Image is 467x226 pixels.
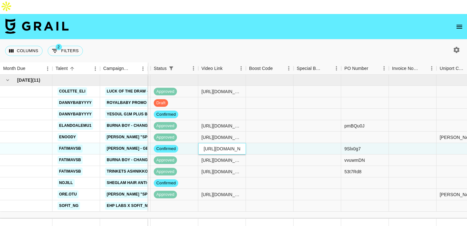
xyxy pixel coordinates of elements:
span: approved [154,192,177,198]
span: approved [154,169,177,175]
span: approved [154,134,177,140]
a: Luck of the Draw - [PERSON_NAME] [105,87,184,95]
span: ( 11 ) [32,77,40,83]
a: dannybabyyyy [58,110,93,118]
button: Sort [129,64,138,73]
a: dannybabyyyy [58,99,93,107]
div: https://www.tiktok.com/@fatimavsb/video/7544310589024259350 [201,168,242,175]
a: Burna Boy - Change Your Mind (feat. [GEOGRAPHIC_DATA]) [105,122,232,130]
a: [PERSON_NAME] "Spend it" Sped Up [105,190,182,198]
a: EHP Labs x Sofit_ngr 12 month Partnership 3/12 [105,202,213,210]
a: [PERSON_NAME] "Spend it" Sped Up [105,133,182,141]
a: colette_eli [58,87,87,95]
img: Grail Talent [5,18,69,34]
div: Boost Code [249,62,273,75]
div: Month Due [3,62,25,75]
a: sofit_ng [58,202,80,210]
span: confirmed [154,180,178,186]
a: Trinkets ashnikko [105,168,149,175]
button: hide children [3,76,12,85]
a: fatimavsb [58,168,83,175]
a: Royalbaby Promo [105,99,148,107]
button: Menu [379,64,389,73]
a: elandoalemu1 [58,122,93,130]
a: Burna Boy - Change Your Mind (feat. [GEOGRAPHIC_DATA]) [105,156,232,164]
div: Special Booking Type [294,62,341,75]
div: 53t7Rd8 [344,168,362,175]
div: https://www.instagram.com/reel/DOJUd_qgtFH/ [201,157,242,163]
button: Sort [368,64,377,73]
a: YESOUL G1M PLUS Bike 1x60 second integration video [105,110,224,118]
button: open drawer [453,20,466,33]
a: ore.otu [58,190,78,198]
span: confirmed [154,112,178,118]
button: Show filters [167,64,176,73]
div: Invoice Notes [389,62,437,75]
a: SHEGLAM Hair Anti-Burn Hot Comb x 1TT Crossposted to IGR [105,179,240,187]
button: Menu [189,64,198,73]
a: [PERSON_NAME] - Genius [105,145,159,153]
button: Sort [176,64,185,73]
div: Video Link [198,62,246,75]
span: 2 [56,44,62,50]
button: Menu [332,64,341,73]
div: Special Booking Type [297,62,323,75]
div: https://www.instagram.com/reel/DOEv1NGEt1S/?igsh=MTFlcWQyZzR3MWFyZw== [201,123,242,129]
div: PO Number [344,62,368,75]
div: PO Number [341,62,389,75]
span: confirmed [154,146,178,152]
button: Menu [138,64,148,73]
div: Video Link [201,62,223,75]
div: Talent [56,62,68,75]
button: Show filters [48,46,83,56]
div: 9Slx0g7 [344,146,361,152]
a: nojill [58,179,75,187]
button: Select columns [5,46,43,56]
div: 1 active filter [167,64,176,73]
div: Uniport Contact Email [440,62,466,75]
button: Sort [273,64,282,73]
div: Boost Code [246,62,294,75]
span: [DATE] [17,77,32,83]
button: Sort [68,64,77,73]
div: vvuwmDN [344,157,365,163]
div: pmBQu0J [344,123,364,129]
button: Sort [223,64,232,73]
div: Status [154,62,167,75]
a: fatimavsb [58,145,83,153]
button: Menu [427,64,437,73]
button: Sort [25,64,34,73]
button: Menu [284,64,294,73]
span: approved [154,157,177,163]
button: Menu [91,64,100,73]
div: https://www.tiktok.com/@enoody/video/7537852380998585630 [201,134,242,140]
span: approved [154,123,177,129]
button: Menu [43,64,52,73]
span: approved [154,89,177,95]
a: enoody [58,133,78,141]
div: Campaign (Type) [103,62,129,75]
div: https://www.tiktok.com/@colette_eli/video/7545576853851868446 [201,88,242,95]
div: Invoice Notes [392,62,418,75]
div: Talent [52,62,100,75]
div: https://www.tiktok.com/@ore.otu/video/7537837444075474231 [201,191,242,198]
button: Sort [418,64,427,73]
button: Menu [236,64,246,73]
div: Campaign (Type) [100,62,148,75]
a: fatimavsb [58,156,83,164]
button: Sort [323,64,332,73]
div: Status [151,62,198,75]
span: draft [154,100,168,106]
